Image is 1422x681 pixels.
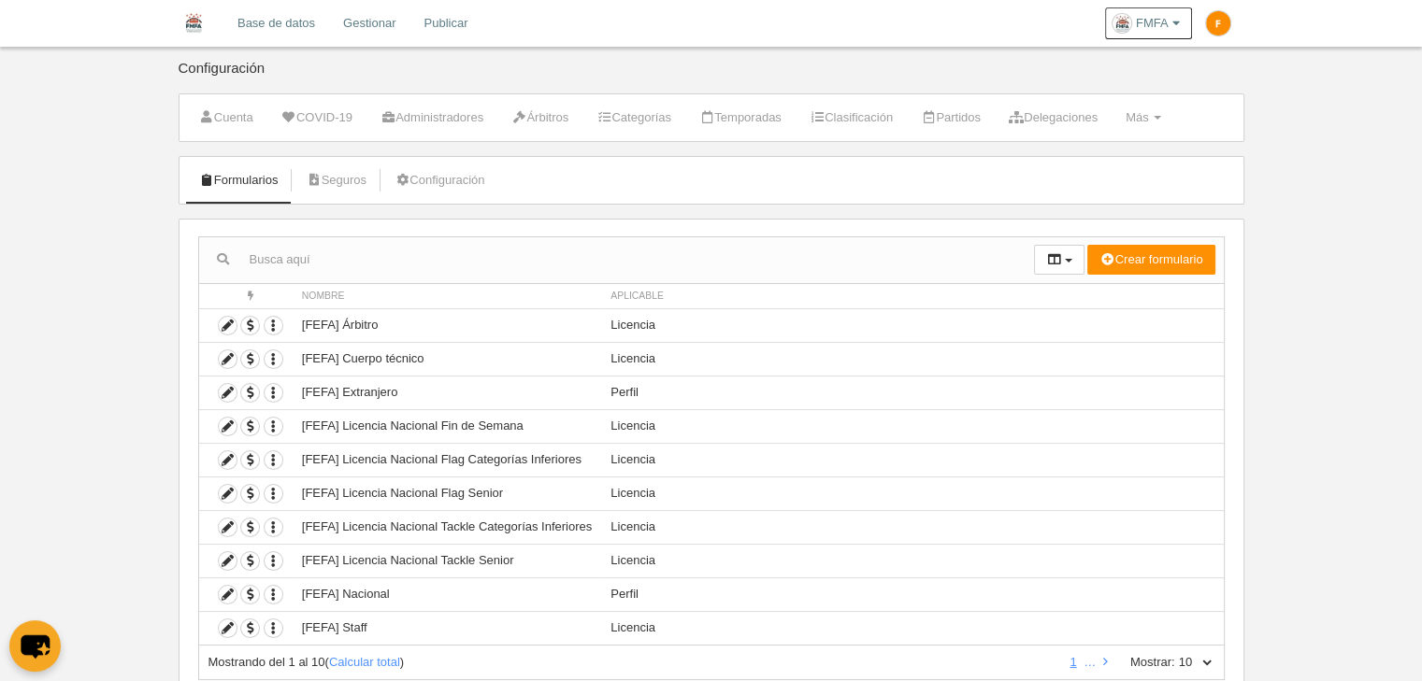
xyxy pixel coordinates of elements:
td: Licencia [601,611,1223,645]
td: [FEFA] Licencia Nacional Tackle Senior [293,544,601,577]
li: … [1084,654,1096,671]
td: Licencia [601,409,1223,443]
a: Temporadas [689,104,792,132]
input: Busca aquí [199,246,1034,274]
td: Licencia [601,443,1223,476]
td: Licencia [601,308,1223,342]
img: c2l6ZT0zMHgzMCZmcz05JnRleHQ9RiZiZz1mYjhjMDA%3D.png [1206,11,1230,35]
label: Mostrar: [1112,654,1175,671]
td: [FEFA] Extranjero [293,376,601,409]
span: Nombre [302,291,345,301]
a: Seguros [295,166,377,194]
td: [FEFA] Licencia Nacional Tackle Categorías Inferiores [293,510,601,544]
a: Categorías [586,104,682,132]
td: [FEFA] Licencia Nacional Flag Categorías Inferiores [293,443,601,476]
td: [FEFA] Árbitro [293,308,601,342]
a: COVID-19 [271,104,363,132]
img: OaSyhHG2e8IO.30x30.jpg [1113,14,1131,33]
a: Clasificación [799,104,903,132]
a: 1 [1066,655,1080,669]
a: Partidos [911,104,991,132]
a: Configuración [384,166,495,194]
a: Delegaciones [998,104,1108,132]
td: [FEFA] Staff [293,611,601,645]
button: chat-button [9,620,61,672]
td: [FEFA] Cuerpo técnico [293,342,601,376]
a: FMFA [1105,7,1192,39]
td: [FEFA] Licencia Nacional Fin de Semana [293,409,601,443]
span: FMFA [1136,14,1169,33]
div: ( ) [208,654,1057,671]
a: Árbitros [501,104,579,132]
td: Licencia [601,544,1223,577]
img: FMFA [179,11,208,34]
a: Administradores [370,104,494,132]
button: Crear formulario [1087,245,1214,275]
span: Mostrando del 1 al 10 [208,655,325,669]
span: Aplicable [610,291,664,301]
td: [FEFA] Nacional [293,577,601,611]
a: Calcular total [329,655,400,669]
span: Más [1126,110,1149,124]
td: Licencia [601,510,1223,544]
a: Formularios [189,166,289,194]
td: Licencia [601,476,1223,510]
td: Perfil [601,376,1223,409]
td: [FEFA] Licencia Nacional Flag Senior [293,476,601,510]
td: Perfil [601,577,1223,611]
td: Licencia [601,342,1223,376]
a: Cuenta [189,104,264,132]
div: Configuración [179,61,1244,93]
a: Más [1115,104,1171,132]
